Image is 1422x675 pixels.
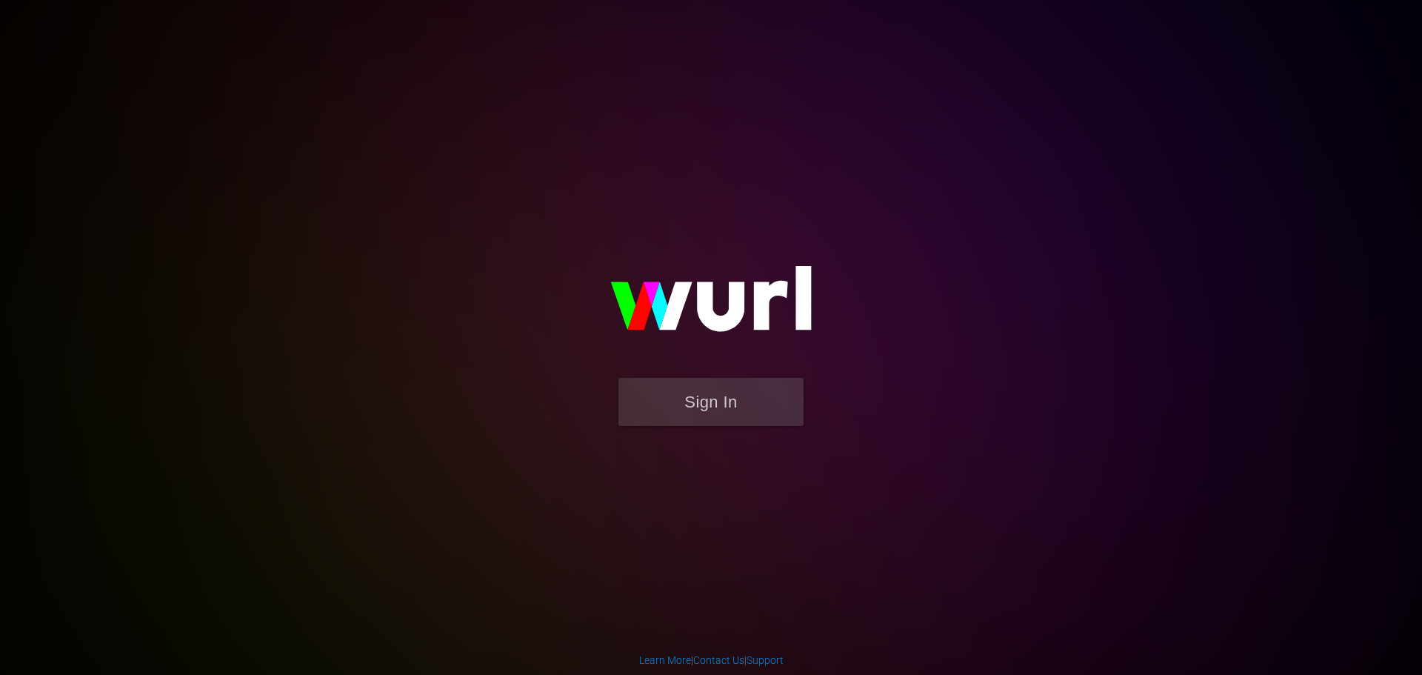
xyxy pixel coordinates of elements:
button: Sign In [618,378,804,426]
img: wurl-logo-on-black-223613ac3d8ba8fe6dc639794a292ebdb59501304c7dfd60c99c58986ef67473.svg [563,234,859,378]
a: Support [747,654,784,666]
div: | | [639,653,784,668]
a: Contact Us [693,654,744,666]
a: Learn More [639,654,691,666]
